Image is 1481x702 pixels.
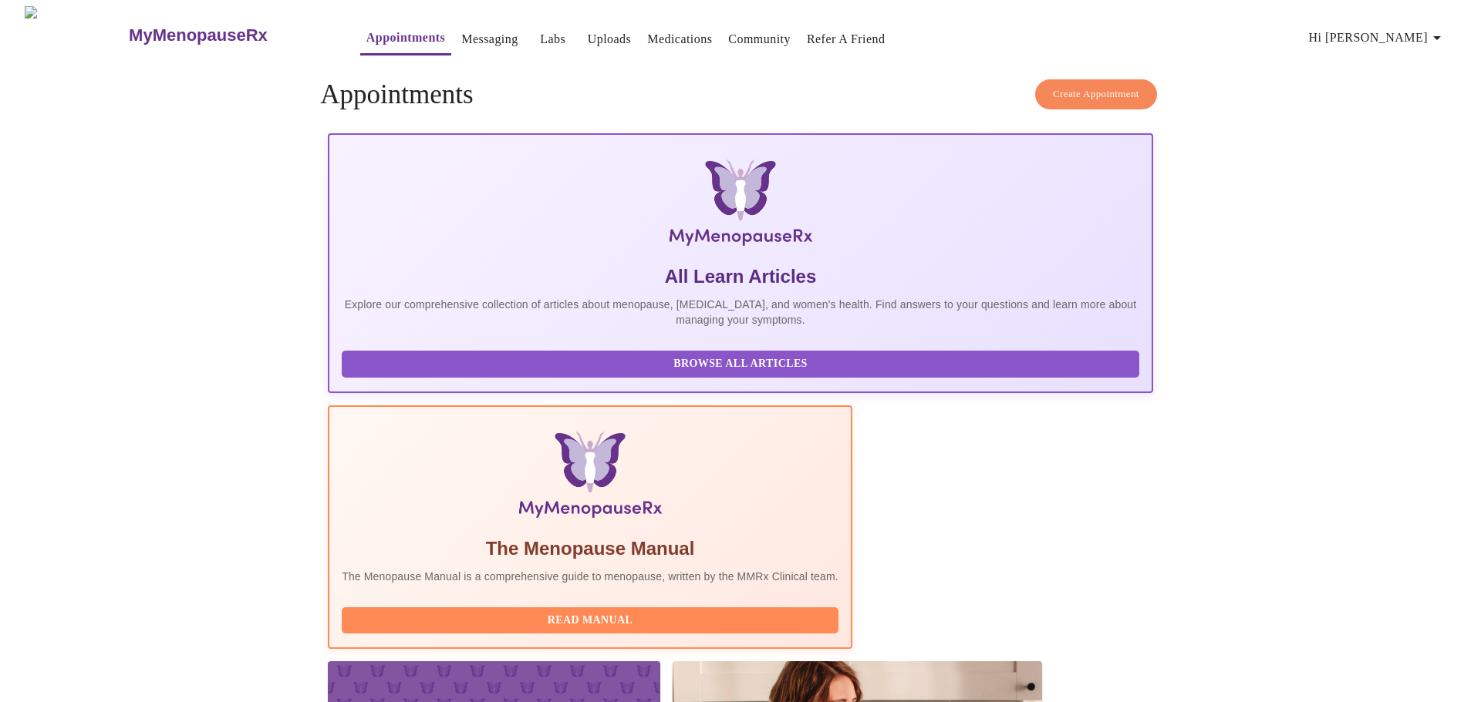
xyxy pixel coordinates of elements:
[1309,27,1446,49] span: Hi [PERSON_NAME]
[728,29,791,50] a: Community
[342,356,1143,369] a: Browse All Articles
[461,29,518,50] a: Messaging
[342,264,1139,289] h5: All Learn Articles
[357,354,1124,374] span: Browse All Articles
[129,25,268,45] h3: MyMenopauseRx
[342,536,838,561] h5: The Menopause Manual
[722,24,797,55] button: Community
[342,297,1139,327] p: Explore our comprehensive collection of articles about menopause, [MEDICAL_DATA], and women's hea...
[807,29,886,50] a: Refer a Friend
[342,613,842,626] a: Read Manual
[588,29,632,50] a: Uploads
[1053,86,1139,103] span: Create Appointment
[360,22,451,55] button: Appointments
[455,24,524,55] button: Messaging
[357,611,823,630] span: Read Manual
[420,432,759,524] img: Menopause Manual
[342,607,838,634] button: Read Manual
[320,79,1161,110] h4: Appointments
[1035,79,1157,109] button: Create Appointment
[342,351,1139,378] button: Browse All Articles
[582,24,638,55] button: Uploads
[25,6,127,64] img: MyMenopauseRx Logo
[342,569,838,584] p: The Menopause Manual is a comprehensive guide to menopause, written by the MMRx Clinical team.
[528,24,578,55] button: Labs
[366,27,445,49] a: Appointments
[1303,22,1452,53] button: Hi [PERSON_NAME]
[641,24,718,55] button: Medications
[647,29,712,50] a: Medications
[127,8,329,62] a: MyMenopauseRx
[801,24,892,55] button: Refer a Friend
[466,160,1015,252] img: MyMenopauseRx Logo
[540,29,565,50] a: Labs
